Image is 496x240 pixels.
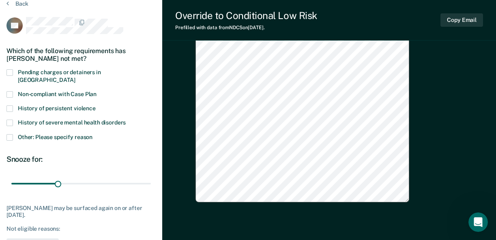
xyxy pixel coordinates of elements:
div: Not eligible reasons: [6,225,156,232]
span: History of severe mental health disorders [18,119,126,126]
div: Override to Conditional Low Risk [175,10,317,21]
span: History of persistent violence [18,105,96,111]
iframe: Intercom live chat [468,212,488,232]
div: Snooze for: [6,155,156,164]
button: Copy Email [440,13,483,27]
div: [PERSON_NAME] may be surfaced again on or after [DATE]. [6,205,156,219]
span: Pending charges or detainers in [GEOGRAPHIC_DATA] [18,69,101,83]
div: Which of the following requirements has [PERSON_NAME] not met? [6,41,156,69]
div: 30 days [45,166,72,176]
span: Non-compliant with Case Plan [18,91,97,97]
div: Prefilled with data from NDCS on [DATE] . [175,25,317,30]
span: Other: Please specify reason [18,134,92,140]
